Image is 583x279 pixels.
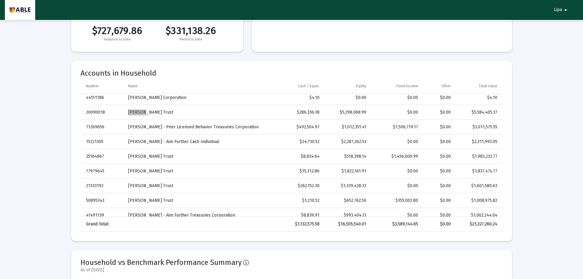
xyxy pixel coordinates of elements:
[273,79,324,93] td: Column Cash / Equiv.
[427,212,451,218] div: $0.00
[277,221,320,227] div: $1,132,575.58
[80,105,124,120] td: 20090018
[371,79,422,93] td: Column Fixed Income
[375,109,418,115] div: $0.00
[277,95,320,101] div: $4.10
[80,90,124,105] td: 44511186
[80,258,242,267] span: Household vs Benchmark Performance Summary
[80,179,124,193] td: 21333192
[80,193,124,208] td: 50895343
[154,36,228,43] span: Period to Date
[80,36,154,43] span: Inception to Date
[459,139,497,145] div: $2,311,993.05
[455,79,503,93] td: Column Total Value
[427,153,451,160] div: $0.00
[328,153,366,160] div: $518,398.14
[375,183,418,189] div: $0.00
[324,79,371,93] td: Column Equity
[375,168,418,174] div: $0.00
[427,124,451,130] div: $0.00
[427,198,451,204] div: $0.00
[375,212,418,218] div: $0.00
[124,90,273,105] td: [PERSON_NAME] Corporation
[328,212,366,218] div: $993,404.13
[328,221,366,227] div: $16,505,540.01
[124,179,273,193] td: [PERSON_NAME] Trust
[277,198,320,204] div: $1,210.52
[562,4,569,16] mat-icon: arrow_drop_down
[80,267,249,273] mat-card-subtitle: As of [DATE]
[459,168,497,174] div: $1,837,474.77
[375,198,418,204] div: $355,002.80
[396,84,418,89] div: Fixed Income
[375,124,418,130] div: $1,506,719.17
[124,79,273,93] td: Column Name
[124,208,273,223] td: [PERSON_NAME] - Aim Further Treasuries Corporation
[154,25,228,36] span: $331,138.26
[375,139,418,145] div: $0.00
[277,183,320,189] div: $262,152.30
[328,124,366,130] div: $1,012,351.41
[328,198,366,204] div: $652,762.50
[328,95,366,101] div: $0.00
[124,193,273,208] td: [PERSON_NAME] Trust
[427,168,451,174] div: $0.00
[479,84,497,89] div: Total Value
[459,183,497,189] div: $1,601,580.63
[375,221,418,227] div: $3,589,144.65
[80,208,124,223] td: 41491139
[554,7,562,13] span: Lipa
[80,70,503,76] mat-card-title: Accounts in Household
[124,164,273,179] td: [PERSON_NAME] Trust
[124,120,273,134] td: [PERSON_NAME] - Peer Licensed Behavior Treasuries Corporation
[80,25,154,36] span: $727,679.86
[277,139,320,145] div: $24,730.52
[547,4,577,16] button: Lipa
[80,79,503,232] div: Data grid
[124,134,273,149] td: [PERSON_NAME] - Aim Further Cash Individual
[356,84,366,89] div: Equity
[459,153,497,160] div: $1,983,233.77
[375,95,418,101] div: $0.00
[427,139,451,145] div: $0.00
[80,134,124,149] td: 15221305
[427,109,451,115] div: $0.00
[422,79,455,93] td: Column Other
[80,149,124,164] td: 25164867
[375,153,418,160] div: $1,456,000.99
[277,109,320,115] div: $286,336.38
[427,221,451,227] div: $0.00
[328,168,366,174] div: $1,822,161.91
[427,183,451,189] div: $0.00
[459,198,497,204] div: $1,008,975.82
[277,168,320,174] div: $15,312.86
[80,120,124,134] td: 71269656
[459,109,497,115] div: $5,584,405.37
[441,84,451,89] div: Other
[328,183,366,189] div: $1,339,428.33
[277,153,320,160] div: $8,834.64
[459,95,497,101] div: $4.10
[128,84,138,89] div: Name
[277,124,320,130] div: $492,504.97
[86,221,120,227] div: Grand Total:
[328,109,366,115] div: $5,298,068.99
[427,95,451,101] div: $0.00
[9,4,31,16] img: Dashboard
[124,149,273,164] td: [PERSON_NAME] Trust
[80,79,124,93] td: Column Number
[328,139,366,145] div: $2,287,262.53
[80,164,124,179] td: 77979645
[124,105,273,120] td: [PERSON_NAME] Trust
[277,212,320,218] div: $8,839.91
[298,84,320,89] div: Cash / Equiv.
[459,212,497,218] div: $1,002,244.04
[459,124,497,130] div: $3,011,575.55
[459,221,497,227] div: $21,227,260.24
[86,84,99,89] div: Number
